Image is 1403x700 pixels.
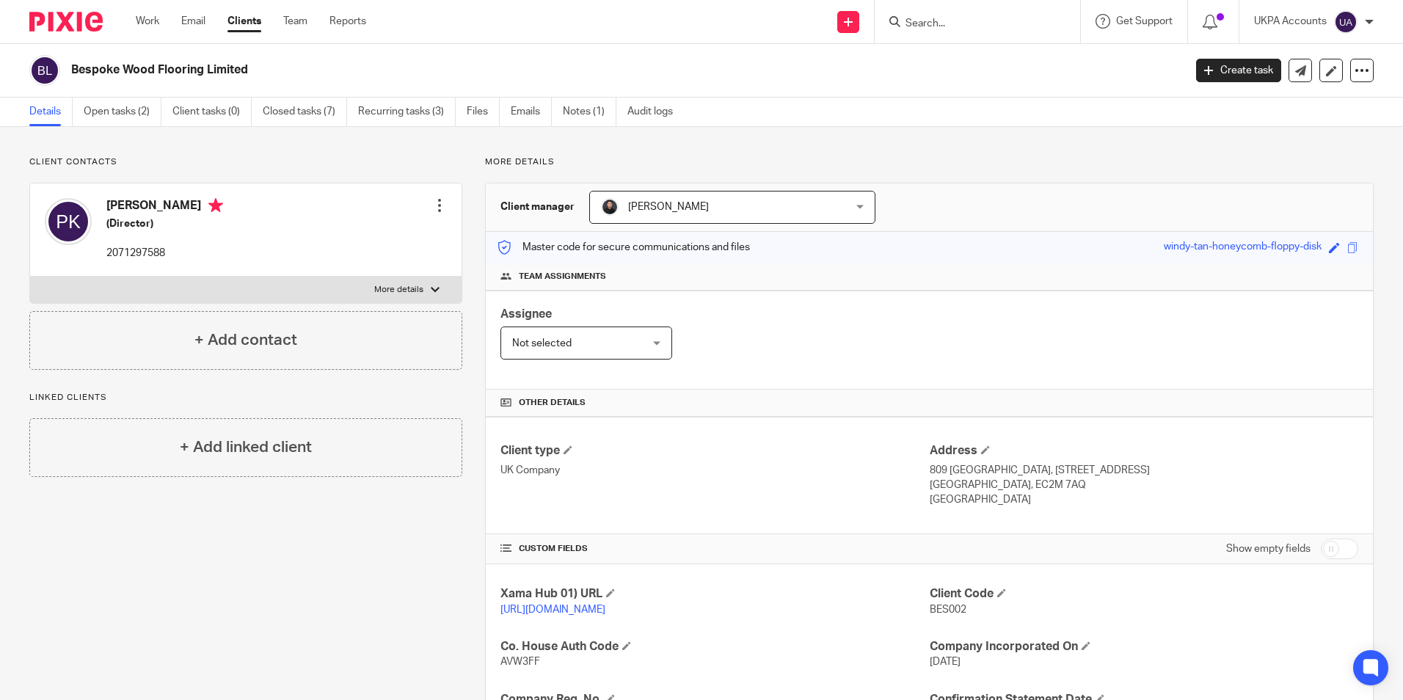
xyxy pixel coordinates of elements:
a: Work [136,14,159,29]
img: svg%3E [29,55,60,86]
a: Audit logs [627,98,684,126]
span: Get Support [1116,16,1173,26]
h4: + Add linked client [180,436,312,459]
a: Recurring tasks (3) [358,98,456,126]
span: [PERSON_NAME] [628,202,709,212]
span: Other details [519,397,586,409]
img: svg%3E [1334,10,1358,34]
p: 809 [GEOGRAPHIC_DATA], [STREET_ADDRESS] [930,463,1358,478]
a: Team [283,14,307,29]
img: svg%3E [45,198,92,245]
h4: Company Incorporated On [930,639,1358,655]
i: Primary [208,198,223,213]
h4: Client type [500,443,929,459]
span: Not selected [512,338,572,349]
h5: (Director) [106,216,223,231]
h4: Client Code [930,586,1358,602]
a: [URL][DOMAIN_NAME] [500,605,605,615]
h4: Address [930,443,1358,459]
p: Master code for secure communications and files [497,240,750,255]
span: [DATE] [930,657,961,667]
p: Client contacts [29,156,462,168]
h2: Bespoke Wood Flooring Limited [71,62,953,78]
h3: Client manager [500,200,575,214]
p: More details [374,284,423,296]
span: Assignee [500,308,552,320]
a: Notes (1) [563,98,616,126]
img: Pixie [29,12,103,32]
a: Files [467,98,500,126]
p: [GEOGRAPHIC_DATA] [930,492,1358,507]
h4: Xama Hub 01) URL [500,586,929,602]
a: Details [29,98,73,126]
p: Linked clients [29,392,462,404]
a: Open tasks (2) [84,98,161,126]
p: 2071297588 [106,246,223,260]
a: Closed tasks (7) [263,98,347,126]
a: Reports [329,14,366,29]
a: Clients [227,14,261,29]
span: Team assignments [519,271,606,282]
h4: Co. House Auth Code [500,639,929,655]
p: UKPA Accounts [1254,14,1327,29]
span: BES002 [930,605,966,615]
span: AVW3FF [500,657,540,667]
p: UK Company [500,463,929,478]
input: Search [904,18,1036,31]
h4: CUSTOM FIELDS [500,543,929,555]
label: Show empty fields [1226,542,1311,556]
p: [GEOGRAPHIC_DATA], EC2M 7AQ [930,478,1358,492]
img: My%20Photo.jpg [601,198,619,216]
a: Create task [1196,59,1281,82]
h4: + Add contact [194,329,297,351]
a: Client tasks (0) [172,98,252,126]
div: windy-tan-honeycomb-floppy-disk [1164,239,1322,256]
h4: [PERSON_NAME] [106,198,223,216]
a: Email [181,14,205,29]
a: Emails [511,98,552,126]
p: More details [485,156,1374,168]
